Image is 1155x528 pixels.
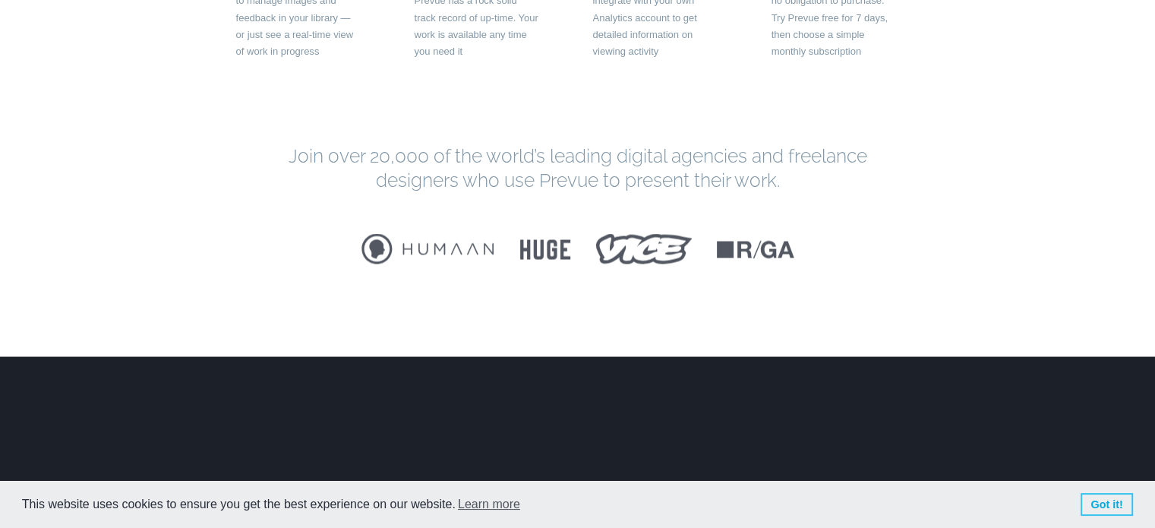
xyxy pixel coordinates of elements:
h3: Join over 20,000 of the world’s leading digital agencies and freelance designers who use Prevue t... [287,144,868,192]
a: Huge [508,233,582,264]
a: learn more about cookies [456,496,522,513]
a: dismiss cookie message [1081,493,1133,516]
span: This website uses cookies to ensure you get the best experience on our website. [22,495,1068,514]
a: R/[GEOGRAPHIC_DATA] [706,233,806,264]
a: Vice [584,233,704,264]
a: Humaan [349,233,506,264]
h1: Start a 7-day trial [191,478,965,507]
